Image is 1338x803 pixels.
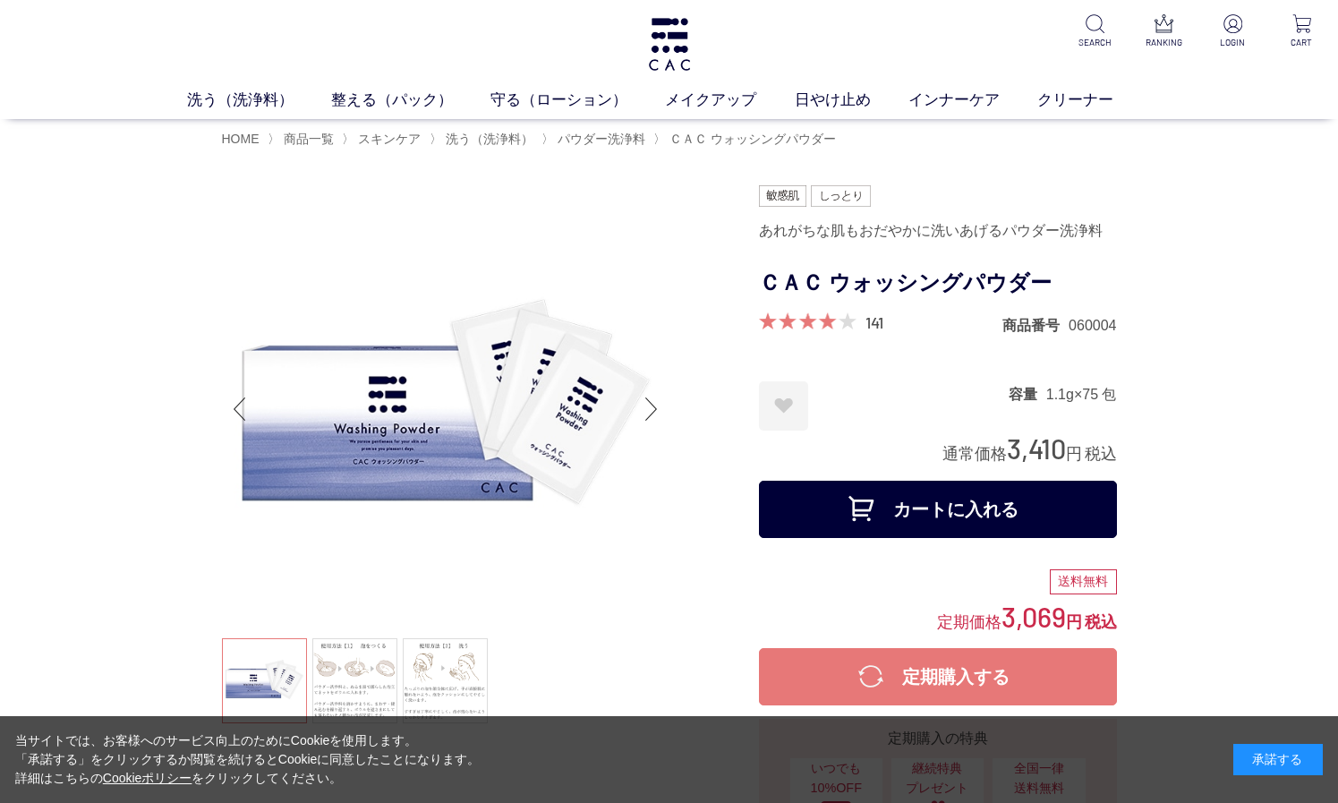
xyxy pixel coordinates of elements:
a: クリーナー [1037,89,1151,111]
img: しっとり [811,185,870,207]
a: LOGIN [1211,14,1255,49]
span: 3,069 [1001,600,1066,633]
span: ＣＡＣ ウォッシングパウダー [669,132,836,146]
a: 洗う（洗浄料） [187,89,331,111]
span: 税込 [1085,445,1117,463]
span: スキンケア [358,132,421,146]
p: SEARCH [1073,36,1117,49]
a: 日やけ止め [795,89,908,111]
a: インナーケア [908,89,1037,111]
div: 当サイトでは、お客様へのサービス向上のためにCookieを使用します。 「承諾する」をクリックするか閲覧を続けるとCookieに同意したことになります。 詳細はこちらの をクリックしてください。 [15,731,481,788]
a: Cookieポリシー [103,771,192,785]
span: 通常価格 [942,445,1007,463]
div: Previous slide [222,373,258,445]
dd: 060004 [1069,316,1116,335]
dt: 商品番号 [1002,316,1069,335]
span: 円 [1066,613,1082,631]
div: あれがちな肌もおだやかに洗いあげるパウダー洗浄料 [759,216,1117,246]
span: 定期価格 [937,611,1001,631]
li: 〉 [653,131,840,148]
div: 承諾する [1233,744,1323,775]
h1: ＣＡＣ ウォッシングパウダー [759,263,1117,303]
a: HOME [222,132,260,146]
li: 〉 [268,131,338,148]
a: スキンケア [354,132,421,146]
img: ＣＡＣ ウォッシングパウダー [222,185,669,633]
button: カートに入れる [759,481,1117,538]
li: 〉 [430,131,538,148]
p: RANKING [1142,36,1186,49]
span: 3,410 [1007,431,1066,465]
span: 税込 [1085,613,1117,631]
a: 整える（パック） [331,89,490,111]
dd: 1.1g×75 包 [1046,385,1117,404]
li: 〉 [342,131,425,148]
a: 141 [865,312,883,332]
span: 商品一覧 [284,132,334,146]
a: パウダー洗浄料 [554,132,645,146]
span: 洗う（洗浄料） [446,132,533,146]
div: 送料無料 [1050,569,1117,594]
a: RANKING [1142,14,1186,49]
a: ＣＡＣ ウォッシングパウダー [666,132,836,146]
p: CART [1280,36,1324,49]
div: Next slide [634,373,669,445]
a: 洗う（洗浄料） [442,132,533,146]
a: CART [1280,14,1324,49]
dt: 容量 [1009,385,1046,404]
a: メイクアップ [665,89,794,111]
img: logo [646,18,693,71]
a: 守る（ローション） [490,89,665,111]
p: LOGIN [1211,36,1255,49]
button: 定期購入する [759,648,1117,705]
li: 〉 [541,131,650,148]
a: 商品一覧 [280,132,334,146]
a: SEARCH [1073,14,1117,49]
span: パウダー洗浄料 [558,132,645,146]
span: 円 [1066,445,1082,463]
a: お気に入りに登録する [759,381,808,431]
img: 敏感肌 [759,185,807,207]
